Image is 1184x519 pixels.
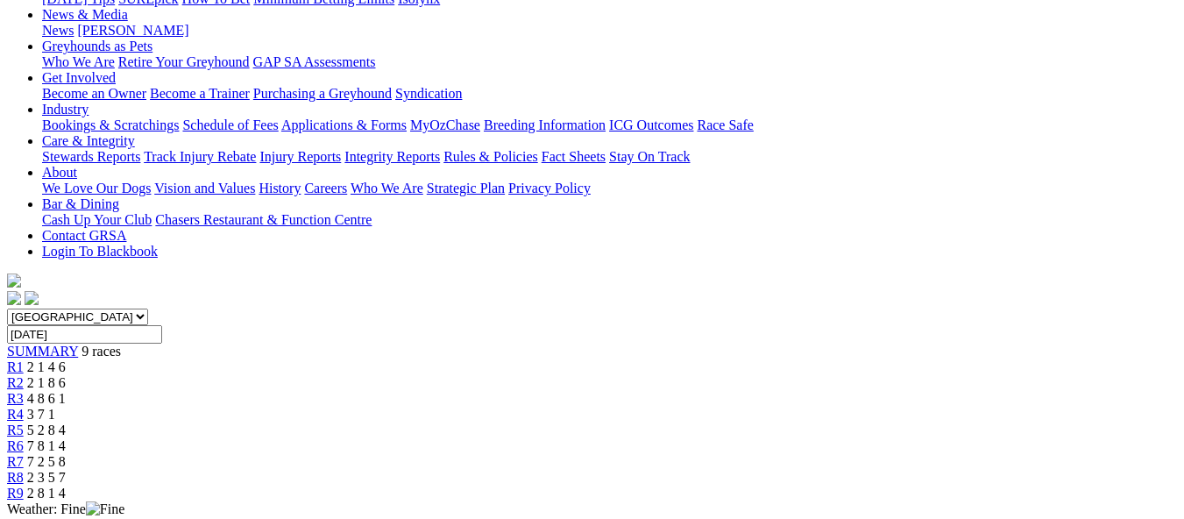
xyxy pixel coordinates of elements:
span: 3 7 1 [27,407,55,422]
a: Integrity Reports [344,149,440,164]
img: logo-grsa-white.png [7,274,21,288]
a: About [42,165,77,180]
a: Schedule of Fees [182,117,278,132]
div: Bar & Dining [42,212,1177,228]
div: Industry [42,117,1177,133]
a: R9 [7,486,24,501]
a: R8 [7,470,24,485]
a: [PERSON_NAME] [77,23,188,38]
a: Race Safe [697,117,753,132]
img: Fine [86,501,124,517]
a: Stay On Track [609,149,690,164]
div: Get Involved [42,86,1177,102]
a: Contact GRSA [42,228,126,243]
a: News & Media [42,7,128,22]
a: Chasers Restaurant & Function Centre [155,212,372,227]
a: R2 [7,375,24,390]
img: facebook.svg [7,291,21,305]
a: R3 [7,391,24,406]
span: 7 8 1 4 [27,438,66,453]
div: Greyhounds as Pets [42,54,1177,70]
a: Cash Up Your Club [42,212,152,227]
a: Who We Are [351,181,423,196]
a: Fact Sheets [542,149,606,164]
span: 5 2 8 4 [27,423,66,437]
a: Breeding Information [484,117,606,132]
a: Become a Trainer [150,86,250,101]
a: R5 [7,423,24,437]
a: R7 [7,454,24,469]
div: About [42,181,1177,196]
a: Become an Owner [42,86,146,101]
a: Injury Reports [259,149,341,164]
a: Purchasing a Greyhound [253,86,392,101]
span: 2 8 1 4 [27,486,66,501]
a: Rules & Policies [443,149,538,164]
a: Login To Blackbook [42,244,158,259]
div: Care & Integrity [42,149,1177,165]
a: We Love Our Dogs [42,181,151,196]
a: Careers [304,181,347,196]
a: Greyhounds as Pets [42,39,152,53]
span: 2 1 4 6 [27,359,66,374]
div: News & Media [42,23,1177,39]
a: Retire Your Greyhound [118,54,250,69]
a: Industry [42,102,89,117]
span: Weather: Fine [7,501,124,516]
a: Strategic Plan [427,181,505,196]
a: MyOzChase [410,117,480,132]
a: Vision and Values [154,181,255,196]
a: Get Involved [42,70,116,85]
a: Track Injury Rebate [144,149,256,164]
a: SUMMARY [7,344,78,359]
span: 2 3 5 7 [27,470,66,485]
a: History [259,181,301,196]
a: GAP SA Assessments [253,54,376,69]
a: R6 [7,438,24,453]
span: 9 races [82,344,121,359]
img: twitter.svg [25,291,39,305]
a: Bookings & Scratchings [42,117,179,132]
span: 2 1 8 6 [27,375,66,390]
a: News [42,23,74,38]
a: R4 [7,407,24,422]
a: Privacy Policy [508,181,591,196]
a: Applications & Forms [281,117,407,132]
a: Syndication [395,86,462,101]
a: R1 [7,359,24,374]
a: Who We Are [42,54,115,69]
a: Care & Integrity [42,133,135,148]
a: Stewards Reports [42,149,140,164]
span: 4 8 6 1 [27,391,66,406]
input: Select date [7,325,162,344]
a: Bar & Dining [42,196,119,211]
span: 7 2 5 8 [27,454,66,469]
a: ICG Outcomes [609,117,693,132]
